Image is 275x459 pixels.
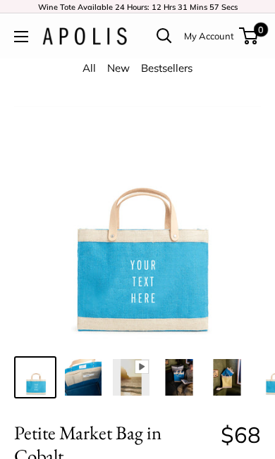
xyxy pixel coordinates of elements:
a: Petite Market Bag in Cobalt [206,356,248,398]
a: Petite Market Bag in Cobalt [110,356,152,398]
img: Petite Market Bag in Cobalt [17,359,54,396]
img: Apolis [42,27,127,46]
img: Petite Market Bag in Cobalt [113,359,149,396]
span: $68 [221,421,261,448]
span: 12 [152,2,161,12]
img: Petite Market Bag in Cobalt [161,359,197,396]
img: Petite Market Bag in Cobalt [65,359,102,396]
a: 0 [240,27,258,44]
span: Hrs [164,2,176,12]
img: Petite Market Bag in Cobalt [14,92,261,339]
a: Petite Market Bag in Cobalt [14,356,56,398]
a: My Account [184,27,234,44]
span: 0 [254,23,268,37]
span: Secs [221,2,238,12]
a: Petite Market Bag in Cobalt [158,356,200,398]
span: 57 [209,2,219,12]
a: New [107,61,130,75]
a: Petite Market Bag in Cobalt [62,356,104,398]
a: All [82,61,96,75]
img: Petite Market Bag in Cobalt [209,359,245,396]
a: Open search [157,28,172,44]
button: Open menu [14,31,28,42]
span: 31 [178,2,188,12]
span: Mins [190,2,207,12]
a: Bestsellers [141,61,192,75]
